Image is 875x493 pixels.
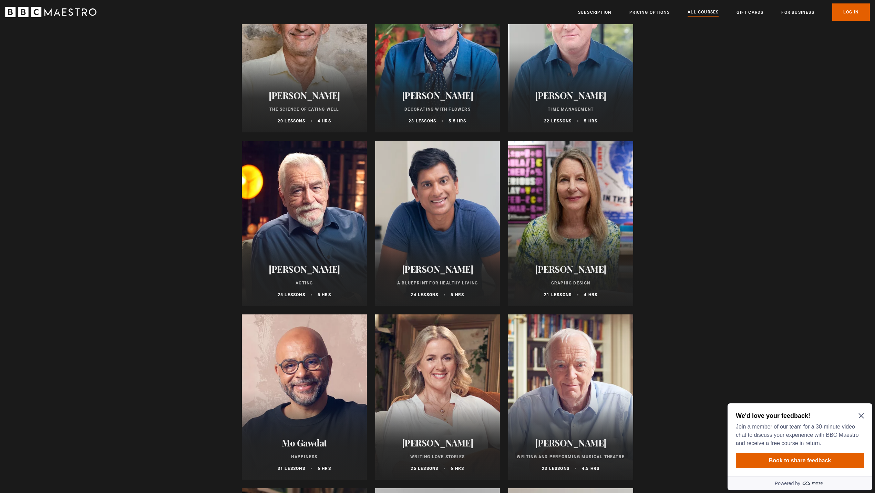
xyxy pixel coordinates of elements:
[584,118,597,124] p: 5 hrs
[375,141,500,306] a: [PERSON_NAME] A Blueprint for Healthy Living 24 lessons 5 hrs
[409,118,436,124] p: 23 lessons
[250,280,359,286] p: Acting
[516,106,625,112] p: Time Management
[250,437,359,448] h2: Mo Gawdat
[451,465,464,472] p: 6 hrs
[411,292,438,298] p: 24 lessons
[578,9,611,16] a: Subscription
[451,292,464,298] p: 5 hrs
[318,118,331,124] p: 4 hrs
[516,264,625,274] h2: [PERSON_NAME]
[584,292,597,298] p: 4 hrs
[411,465,438,472] p: 25 lessons
[318,465,331,472] p: 6 hrs
[318,292,331,298] p: 5 hrs
[278,292,305,298] p: 25 lessons
[542,465,569,472] p: 23 lessons
[737,9,763,16] a: Gift Cards
[516,90,625,101] h2: [PERSON_NAME]
[449,118,466,124] p: 5.5 hrs
[383,264,492,274] h2: [PERSON_NAME]
[383,437,492,448] h2: [PERSON_NAME]
[516,454,625,460] p: Writing and Performing Musical Theatre
[516,437,625,448] h2: [PERSON_NAME]
[578,3,870,21] nav: Primary
[832,3,870,21] a: Log In
[383,90,492,101] h2: [PERSON_NAME]
[242,314,367,480] a: Mo Gawdat Happiness 31 lessons 6 hrs
[250,264,359,274] h2: [PERSON_NAME]
[508,314,633,480] a: [PERSON_NAME] Writing and Performing Musical Theatre 23 lessons 4.5 hrs
[544,118,572,124] p: 22 lessons
[5,7,96,17] svg: BBC Maestro
[781,9,814,16] a: For business
[688,9,719,16] a: All Courses
[250,106,359,112] p: The Science of Eating Well
[250,454,359,460] p: Happiness
[508,141,633,306] a: [PERSON_NAME] Graphic Design 21 lessons 4 hrs
[516,280,625,286] p: Graphic Design
[3,3,147,90] div: Optional study invitation
[11,11,136,19] h2: We'd love your feedback!
[383,454,492,460] p: Writing Love Stories
[383,106,492,112] p: Decorating With Flowers
[544,292,572,298] p: 21 lessons
[134,12,139,18] button: Close Maze Prompt
[3,76,147,90] a: Powered by maze
[375,314,500,480] a: [PERSON_NAME] Writing Love Stories 25 lessons 6 hrs
[278,465,305,472] p: 31 lessons
[278,118,305,124] p: 20 lessons
[11,52,139,68] button: Book to share feedback
[582,465,599,472] p: 4.5 hrs
[11,22,136,47] p: Join a member of our team for a 30-minute video chat to discuss your experience with BBC Maestro ...
[383,280,492,286] p: A Blueprint for Healthy Living
[250,90,359,101] h2: [PERSON_NAME]
[242,141,367,306] a: [PERSON_NAME] Acting 25 lessons 5 hrs
[629,9,670,16] a: Pricing Options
